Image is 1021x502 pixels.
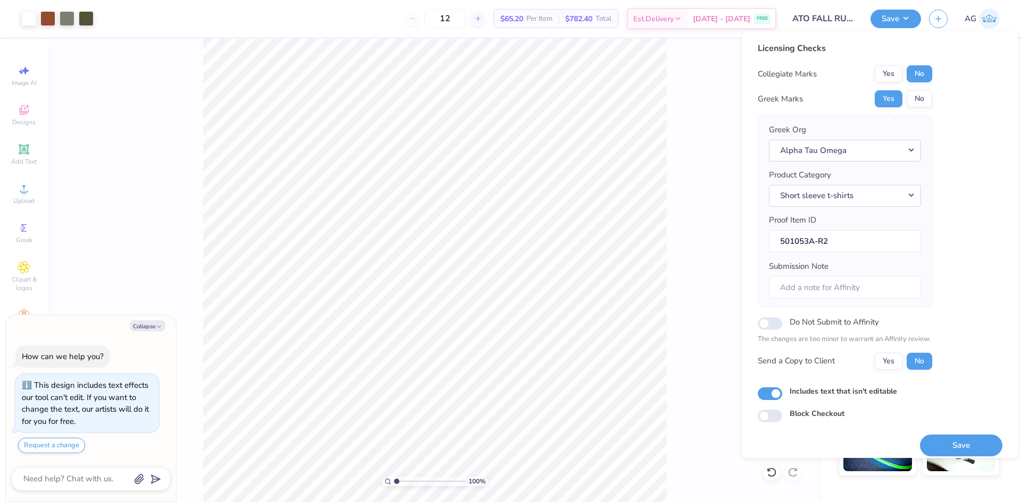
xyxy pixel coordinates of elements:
[965,8,1000,29] a: AG
[11,157,37,166] span: Add Text
[22,380,149,427] div: This design includes text effects our tool can't edit. If you want to change the text, our artist...
[769,214,816,226] label: Proof Item ID
[758,355,835,367] div: Send a Copy to Client
[758,93,803,105] div: Greek Marks
[875,65,902,82] button: Yes
[769,140,921,161] button: Alpha Tau Omega
[500,13,523,24] span: $65.20
[790,408,844,419] label: Block Checkout
[769,185,921,207] button: Short sleeve t-shirts
[130,320,165,331] button: Collapse
[22,351,104,362] div: How can we help you?
[907,90,932,107] button: No
[757,15,768,22] span: FREE
[965,13,976,25] span: AG
[693,13,750,24] span: [DATE] - [DATE]
[769,260,828,273] label: Submission Note
[5,275,43,292] span: Clipart & logos
[920,435,1002,456] button: Save
[468,477,486,486] span: 100 %
[758,68,817,80] div: Collegiate Marks
[12,79,37,87] span: Image AI
[790,386,897,397] label: Includes text that isn't editable
[907,353,932,370] button: No
[13,197,35,205] span: Upload
[769,276,921,299] input: Add a note for Affinity
[979,8,1000,29] img: Aljosh Eyron Garcia
[565,13,592,24] span: $782.40
[875,353,902,370] button: Yes
[18,438,85,453] button: Request a change
[758,42,932,55] div: Licensing Checks
[16,236,32,244] span: Greek
[875,90,902,107] button: Yes
[758,334,932,345] p: The changes are too minor to warrant an Affinity review.
[769,124,806,136] label: Greek Org
[907,65,932,82] button: No
[633,13,674,24] span: Est. Delivery
[12,118,36,126] span: Designs
[784,8,863,29] input: Untitled Design
[871,10,921,28] button: Save
[769,169,831,181] label: Product Category
[424,9,466,28] input: – –
[596,13,612,24] span: Total
[526,13,553,24] span: Per Item
[790,315,879,329] label: Do Not Submit to Affinity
